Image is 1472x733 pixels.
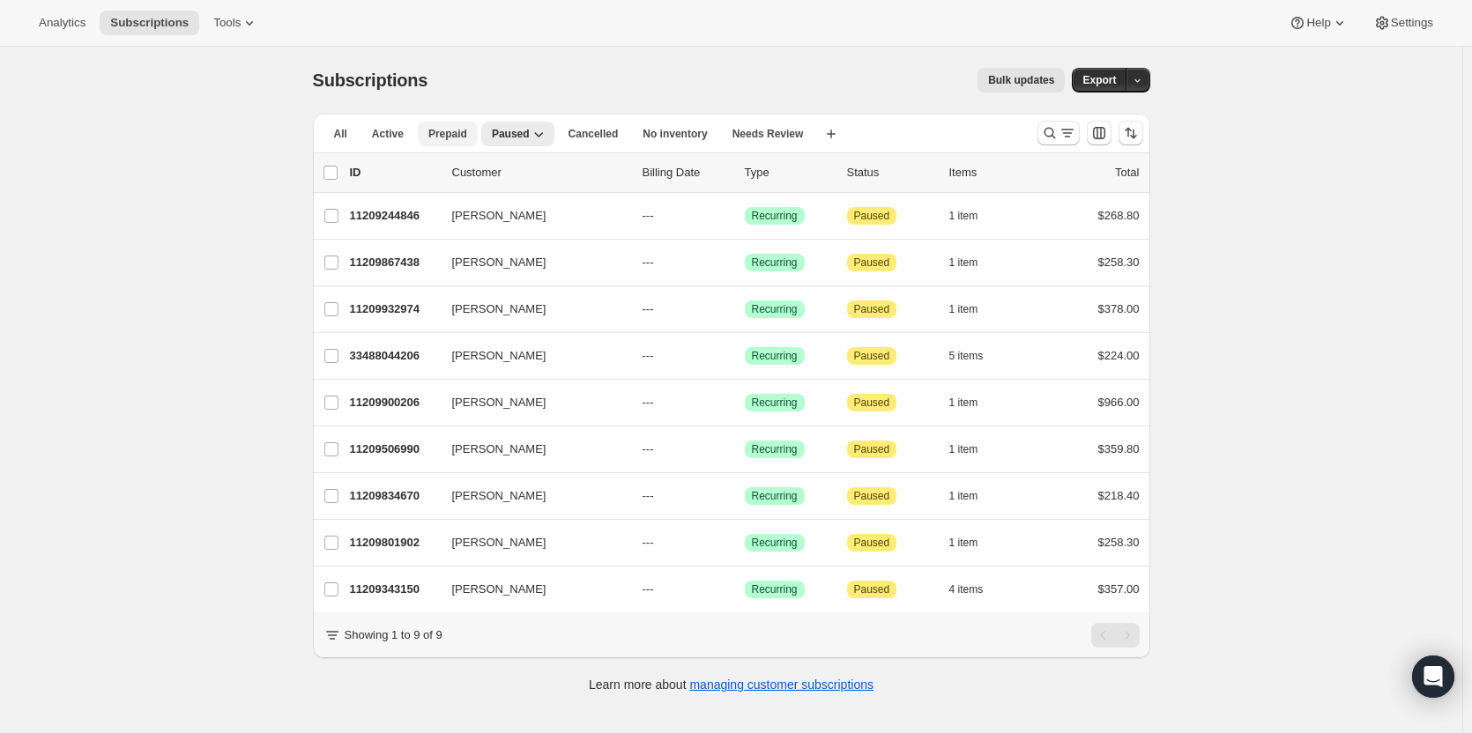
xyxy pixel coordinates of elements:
[949,164,1037,181] div: Items
[1098,255,1140,269] span: $258.30
[39,16,85,30] span: Analytics
[643,209,654,222] span: ---
[949,484,998,508] button: 1 item
[752,396,798,410] span: Recurring
[313,70,428,90] span: Subscriptions
[350,394,438,411] p: 11209900206
[643,127,707,141] span: No inventory
[350,534,438,552] p: 11209801902
[452,487,546,505] span: [PERSON_NAME]
[949,442,978,456] span: 1 item
[752,582,798,596] span: Recurring
[854,349,890,363] span: Paused
[1082,73,1116,87] span: Export
[452,164,628,181] p: Customer
[1391,16,1433,30] span: Settings
[442,295,618,323] button: [PERSON_NAME]
[350,581,438,598] p: 11209343150
[854,255,890,270] span: Paused
[847,164,935,181] p: Status
[350,164,1140,181] div: IDCustomerBilling DateTypeStatusItemsTotal
[442,342,618,370] button: [PERSON_NAME]
[1363,11,1444,35] button: Settings
[689,677,874,692] a: managing customer subscriptions
[949,582,984,596] span: 4 items
[1098,536,1140,549] span: $258.30
[643,396,654,409] span: ---
[452,254,546,271] span: [PERSON_NAME]
[350,300,438,318] p: 11209932974
[1087,121,1111,145] button: Customize table column order and visibility
[752,349,798,363] span: Recurring
[452,347,546,365] span: [PERSON_NAME]
[1098,349,1140,362] span: $224.00
[978,68,1065,93] button: Bulk updates
[350,204,1140,228] div: 11209244846[PERSON_NAME]---SuccessRecurringAttentionPaused1 item$268.80
[350,390,1140,415] div: 11209900206[PERSON_NAME]---SuccessRecurringAttentionPaused1 item$966.00
[643,489,654,502] span: ---
[752,489,798,503] span: Recurring
[1091,623,1140,648] nav: Pagination
[949,577,1003,602] button: 4 items
[350,577,1140,602] div: 11209343150[PERSON_NAME]---SuccessRecurringAttentionPaused4 items$357.00
[949,209,978,223] span: 1 item
[988,73,1054,87] span: Bulk updates
[949,390,998,415] button: 1 item
[745,164,833,181] div: Type
[1098,302,1140,315] span: $378.00
[854,396,890,410] span: Paused
[949,204,998,228] button: 1 item
[442,435,618,463] button: [PERSON_NAME]
[350,297,1140,322] div: 11209932974[PERSON_NAME]---SuccessRecurringAttentionPaused1 item$378.00
[334,127,347,141] span: All
[949,297,998,322] button: 1 item
[752,536,798,550] span: Recurring
[1072,68,1126,93] button: Export
[1278,11,1358,35] button: Help
[442,389,618,417] button: [PERSON_NAME]
[350,441,438,458] p: 11209506990
[350,484,1140,508] div: 11209834670[PERSON_NAME]---SuccessRecurringAttentionPaused1 item$218.40
[452,207,546,225] span: [PERSON_NAME]
[854,536,890,550] span: Paused
[442,482,618,510] button: [PERSON_NAME]
[1119,121,1143,145] button: Sort the results
[569,127,619,141] span: Cancelled
[854,582,890,596] span: Paused
[643,536,654,549] span: ---
[817,122,845,146] button: Create new view
[452,394,546,411] span: [PERSON_NAME]
[100,11,199,35] button: Subscriptions
[1412,655,1454,698] div: Open Intercom Messenger
[1037,121,1080,145] button: Search and filter results
[643,302,654,315] span: ---
[350,437,1140,462] div: 11209506990[PERSON_NAME]---SuccessRecurringAttentionPaused1 item$359.80
[752,255,798,270] span: Recurring
[213,16,241,30] span: Tools
[350,344,1140,368] div: 33488044206[PERSON_NAME]---SuccessRecurringAttentionPaused5 items$224.00
[643,164,731,181] p: Billing Date
[1098,209,1140,222] span: $268.80
[452,581,546,598] span: [PERSON_NAME]
[350,250,1140,275] div: 11209867438[PERSON_NAME]---SuccessRecurringAttentionPaused1 item$258.30
[854,442,890,456] span: Paused
[643,442,654,455] span: ---
[28,11,96,35] button: Analytics
[428,127,467,141] span: Prepaid
[350,207,438,225] p: 11209244846
[345,626,442,644] p: Showing 1 to 9 of 9
[452,534,546,552] span: [PERSON_NAME]
[752,302,798,316] span: Recurring
[1098,582,1140,596] span: $357.00
[643,349,654,362] span: ---
[1098,396,1140,409] span: $966.00
[442,248,618,277] button: [PERSON_NAME]
[752,442,798,456] span: Recurring
[350,254,438,271] p: 11209867438
[732,127,804,141] span: Needs Review
[643,582,654,596] span: ---
[442,529,618,557] button: [PERSON_NAME]
[643,255,654,269] span: ---
[949,344,1003,368] button: 5 items
[949,250,998,275] button: 1 item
